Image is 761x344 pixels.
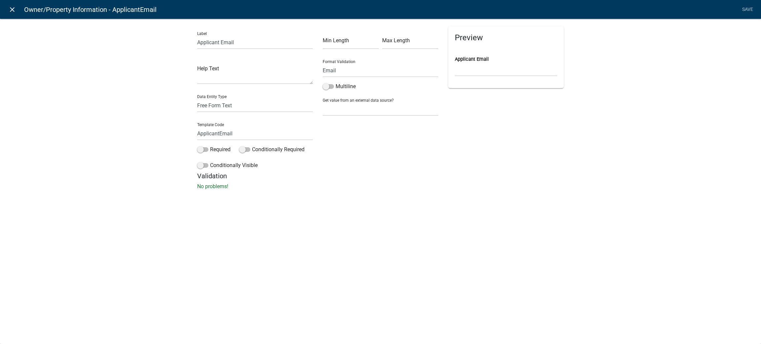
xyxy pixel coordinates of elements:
a: Save [739,3,756,16]
label: Multiline [323,83,356,90]
h5: Validation [197,172,564,180]
span: Owner/Property Information - ApplicantEmail [24,3,157,16]
i: close [8,6,16,14]
label: Required [197,146,231,154]
label: Conditionally Visible [197,161,258,169]
label: Conditionally Required [239,146,305,154]
h5: Preview [455,33,557,43]
p: No problems! [197,183,564,190]
label: Applicant Email [455,57,489,62]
